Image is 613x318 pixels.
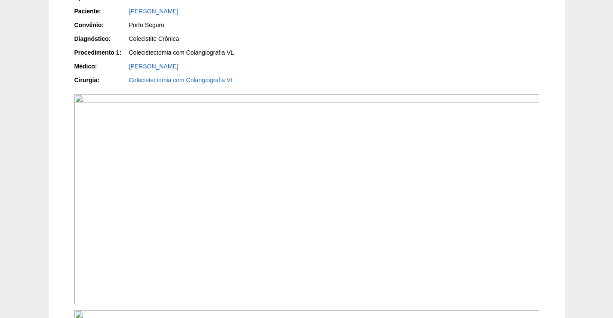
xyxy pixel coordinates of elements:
div: Porto Seguro [129,21,301,29]
a: Colecistectomia com Colangiografia VL [129,77,234,83]
a: [PERSON_NAME] [129,8,179,15]
div: Colecistectomia com Colangiografia VL [129,48,301,57]
div: Cirurgia: [74,76,128,84]
div: Convênio: [74,21,128,29]
div: Médico: [74,62,128,71]
div: Procedimento 1: [74,48,128,57]
div: Colecistite Crônica [129,34,301,43]
div: Paciente: [74,7,128,15]
div: Diagnóstico: [74,34,128,43]
a: [PERSON_NAME] [129,63,179,70]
